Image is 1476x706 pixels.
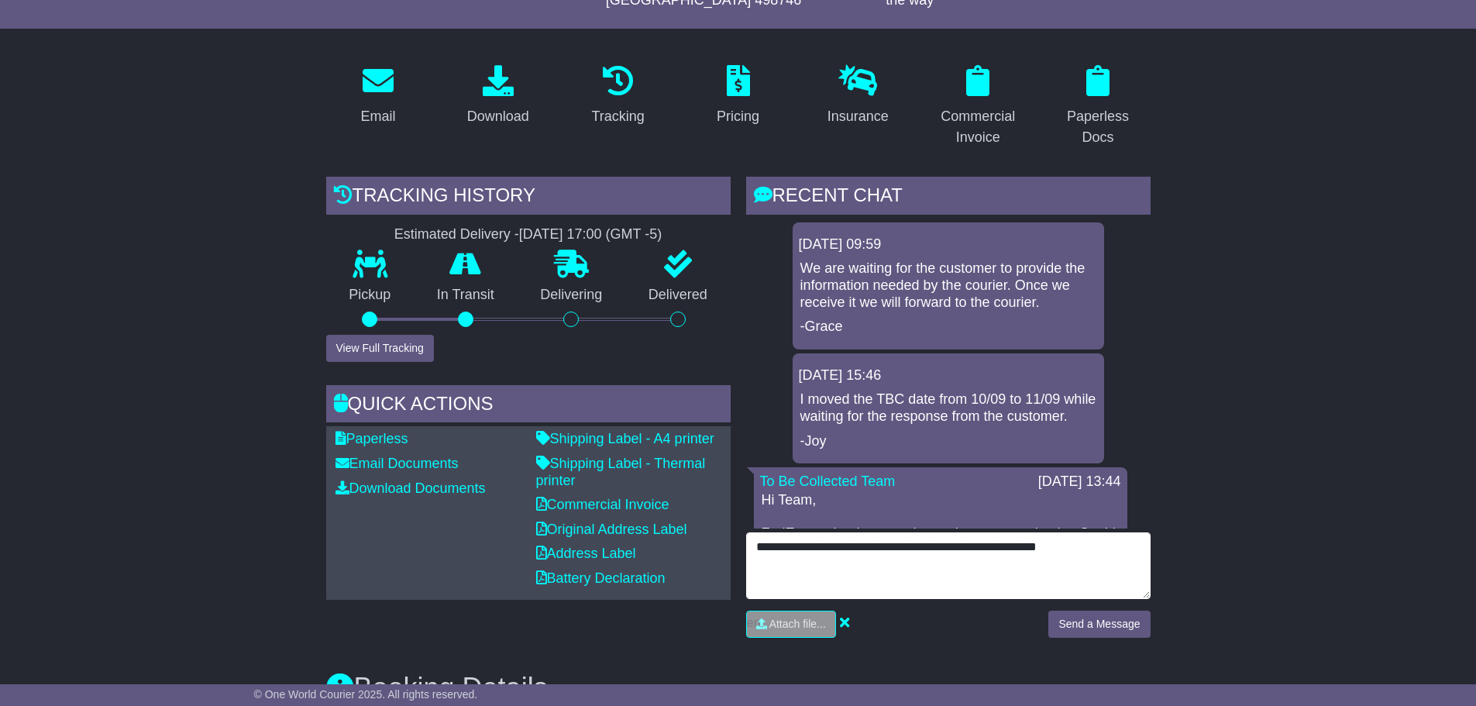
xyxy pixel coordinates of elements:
[1056,106,1141,148] div: Paperless Docs
[760,474,896,489] a: To Be Collected Team
[799,236,1098,253] div: [DATE] 09:59
[591,106,644,127] div: Tracking
[536,570,666,586] a: Battery Declaration
[827,106,889,127] div: Insurance
[536,546,636,561] a: Address Label
[360,106,395,127] div: Email
[799,367,1098,384] div: [DATE] 15:46
[335,456,459,471] a: Email Documents
[1046,60,1151,153] a: Paperless Docs
[581,60,654,133] a: Tracking
[707,60,769,133] a: Pricing
[254,688,478,701] span: © One World Courier 2025. All rights reserved.
[326,335,434,362] button: View Full Tracking
[926,60,1030,153] a: Commercial Invoice
[326,226,731,243] div: Estimated Delivery -
[817,60,899,133] a: Insurance
[326,177,731,219] div: Tracking history
[326,287,415,304] p: Pickup
[536,456,706,488] a: Shipping Label - Thermal printer
[800,319,1096,336] p: -Grace
[746,177,1151,219] div: RECENT CHAT
[457,60,539,133] a: Download
[467,106,529,127] div: Download
[414,287,518,304] p: In Transit
[800,260,1096,311] p: We are waiting for the customer to provide the information needed by the courier. Once we receive...
[335,480,486,496] a: Download Documents
[326,673,1151,704] h3: Booking Details
[335,431,408,446] a: Paperless
[625,287,731,304] p: Delivered
[800,391,1096,425] p: I moved the TBC date from 10/09 to 11/09 while waiting for the response from the customer.
[326,385,731,427] div: Quick Actions
[1048,611,1150,638] button: Send a Message
[1038,474,1121,491] div: [DATE] 13:44
[536,497,669,512] a: Commercial Invoice
[717,106,759,127] div: Pricing
[350,60,405,133] a: Email
[936,106,1020,148] div: Commercial Invoice
[536,522,687,537] a: Original Address Label
[519,226,662,243] div: [DATE] 17:00 (GMT -5)
[800,433,1096,450] p: -Joy
[518,287,626,304] p: Delivering
[536,431,714,446] a: Shipping Label - A4 printer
